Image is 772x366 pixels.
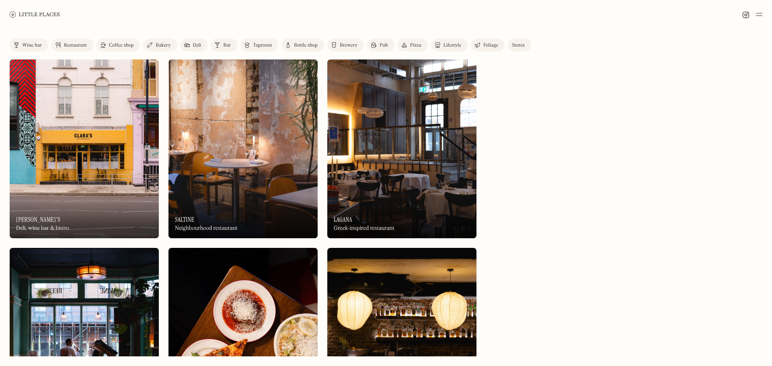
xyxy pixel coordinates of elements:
div: Brewery [340,43,357,48]
h3: [PERSON_NAME]'s [16,216,60,223]
img: Lagana [327,59,476,238]
a: Clara'sClara's[PERSON_NAME]'sDeli, wine bar & bistro [10,59,159,238]
a: Coffee shop [96,39,140,51]
div: Pizza [410,43,421,48]
a: Stores [508,39,531,51]
a: Lifestyle [431,39,468,51]
img: Clara's [10,59,159,238]
img: Saltine [168,59,318,238]
a: Taproom [240,39,278,51]
a: Brewery [327,39,364,51]
div: Greek-inspired restaurant [334,225,394,232]
div: Deli, wine bar & bistro [16,225,69,232]
a: Deli [181,39,208,51]
a: Bottle shop [281,39,324,51]
div: Deli [193,43,201,48]
a: Foliage [471,39,505,51]
div: Foliage [483,43,498,48]
div: Bottle shop [294,43,318,48]
a: Pub [367,39,394,51]
div: Stores [512,43,525,48]
div: Taproom [253,43,272,48]
h3: Saltine [175,216,194,223]
a: LaganaLaganaLaganaGreek-inspired restaurant [327,59,476,238]
a: SaltineSaltineSaltineNeighbourhood restaurant [168,59,318,238]
div: Neighbourhood restaurant [175,225,238,232]
a: Restaurant [51,39,93,51]
a: Pizza [398,39,428,51]
a: Bakery [143,39,177,51]
div: Restaurant [64,43,87,48]
div: Bar [223,43,231,48]
h3: Lagana [334,216,352,223]
div: Bakery [156,43,170,48]
div: Pub [380,43,388,48]
div: Coffee shop [109,43,133,48]
div: Lifestyle [443,43,461,48]
a: Bar [211,39,237,51]
a: Wine bar [10,39,48,51]
div: Wine bar [22,43,42,48]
